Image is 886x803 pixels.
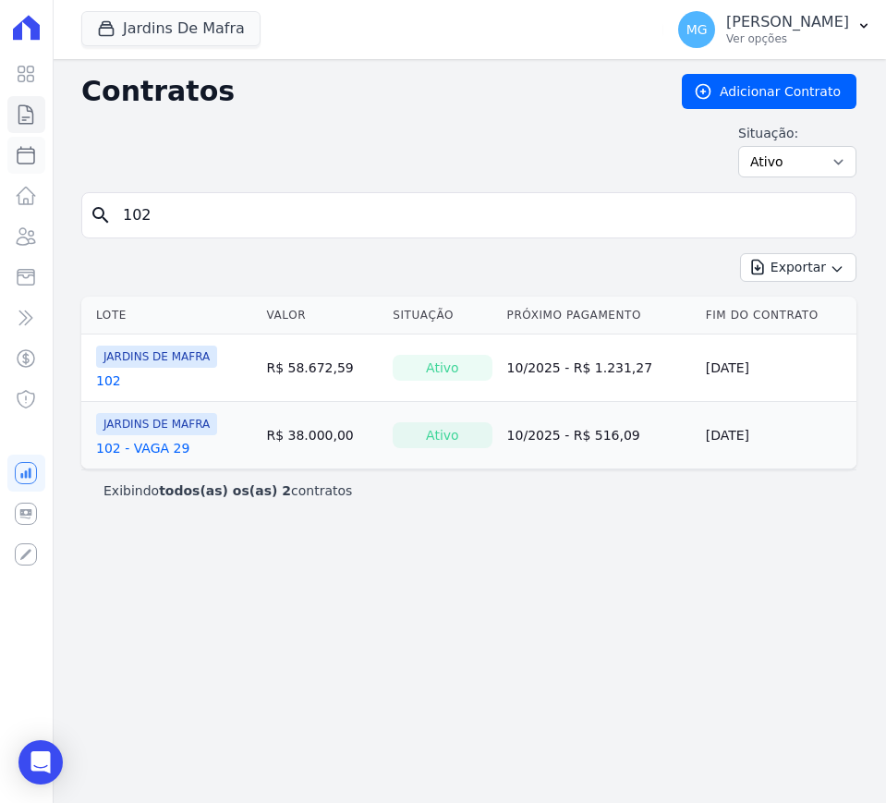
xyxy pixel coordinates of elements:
[96,346,217,368] span: JARDINS DE MAFRA
[393,422,492,448] div: Ativo
[259,297,385,335] th: Valor
[698,297,856,335] th: Fim do Contrato
[81,75,652,108] h2: Contratos
[81,297,259,335] th: Lote
[698,402,856,469] td: [DATE]
[159,483,291,498] b: todos(as) os(as) 2
[18,740,63,785] div: Open Intercom Messenger
[112,197,848,234] input: Buscar por nome do lote
[682,74,856,109] a: Adicionar Contrato
[393,355,492,381] div: Ativo
[726,31,849,46] p: Ver opções
[740,253,856,282] button: Exportar
[500,297,698,335] th: Próximo Pagamento
[259,402,385,469] td: R$ 38.000,00
[385,297,499,335] th: Situação
[81,11,261,46] button: Jardins De Mafra
[507,428,640,443] a: 10/2025 - R$ 516,09
[96,413,217,435] span: JARDINS DE MAFRA
[103,481,352,500] p: Exibindo contratos
[738,124,856,142] label: Situação:
[507,360,653,375] a: 10/2025 - R$ 1.231,27
[90,204,112,226] i: search
[96,371,121,390] a: 102
[726,13,849,31] p: [PERSON_NAME]
[686,23,708,36] span: MG
[259,335,385,402] td: R$ 58.672,59
[663,4,886,55] button: MG [PERSON_NAME] Ver opções
[698,335,856,402] td: [DATE]
[96,439,189,457] a: 102 - VAGA 29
